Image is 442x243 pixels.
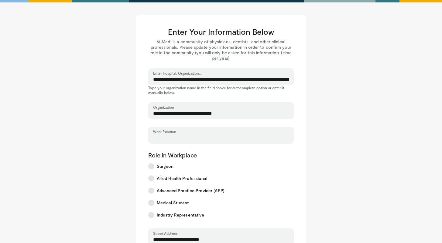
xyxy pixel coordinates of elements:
span: Allied Health Professional [157,175,207,181]
label: Enter Hospital, Organization... [153,71,202,76]
span: Surgeon [157,163,174,169]
p: Role in Workplace [148,151,294,159]
p: VuMedi is a community of physicians, dentists, and other clinical professionals. Please update yo... [148,39,294,61]
span: Industry Representative [157,212,204,218]
span: Medical Student [157,200,189,206]
p: Type your organization name in the field above for autocomplete option or enter it manually below. [148,85,294,95]
h3: Enter Your Information Below [148,27,294,37]
label: Street Address [153,231,178,236]
span: Advanced Practice Provider (APP) [157,188,224,194]
label: Work Position [153,129,176,134]
label: Organization [153,105,174,110]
